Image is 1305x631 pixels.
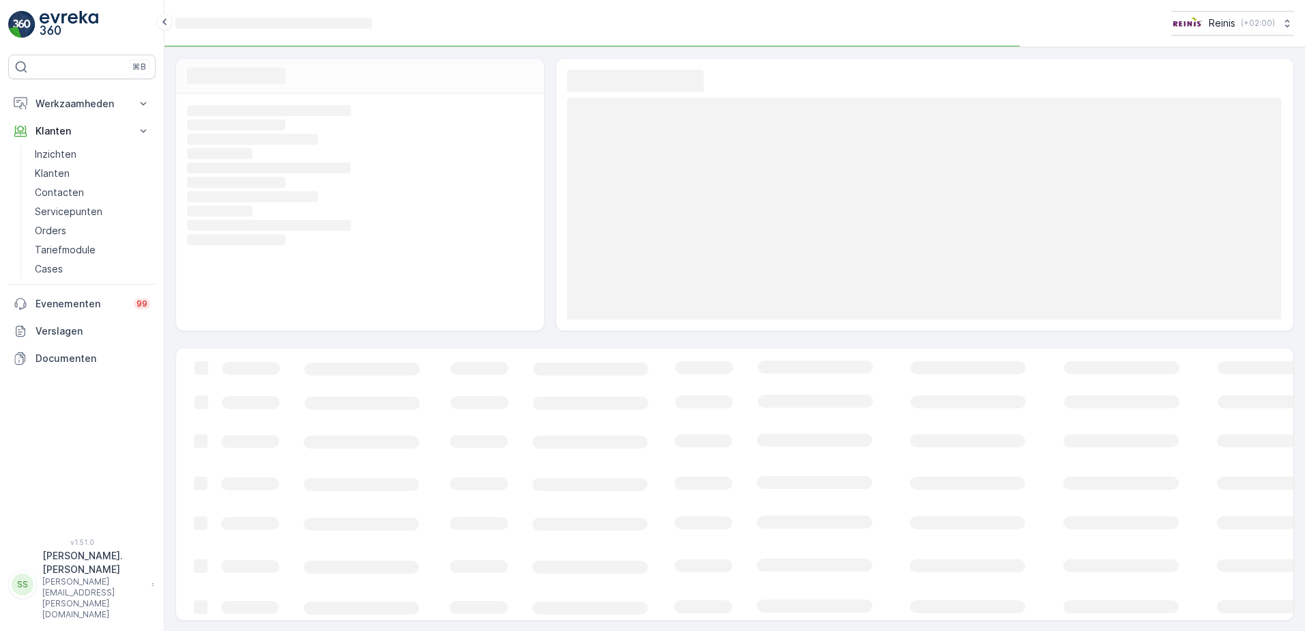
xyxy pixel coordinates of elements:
[35,205,102,219] p: Servicepunten
[29,164,156,183] a: Klanten
[29,145,156,164] a: Inzichten
[35,243,96,257] p: Tariefmodule
[35,224,66,238] p: Orders
[42,549,145,576] p: [PERSON_NAME].[PERSON_NAME]
[29,221,156,240] a: Orders
[1171,11,1294,36] button: Reinis(+02:00)
[35,97,128,111] p: Werkzaamheden
[8,345,156,372] a: Documenten
[8,318,156,345] a: Verslagen
[35,324,150,338] p: Verslagen
[1209,16,1235,30] p: Reinis
[29,183,156,202] a: Contacten
[8,549,156,620] button: SS[PERSON_NAME].[PERSON_NAME][PERSON_NAME][EMAIL_ADDRESS][PERSON_NAME][DOMAIN_NAME]
[35,148,76,161] p: Inzichten
[8,538,156,546] span: v 1.51.0
[12,574,33,595] div: SS
[35,352,150,365] p: Documenten
[35,262,63,276] p: Cases
[1171,16,1203,31] img: Reinis-Logo-Vrijstaand_Tekengebied-1-copy2_aBO4n7j.png
[35,297,126,311] p: Evenementen
[29,260,156,279] a: Cases
[1241,18,1275,29] p: ( +02:00 )
[35,186,84,199] p: Contacten
[35,167,70,180] p: Klanten
[8,90,156,117] button: Werkzaamheden
[132,61,146,72] p: ⌘B
[8,11,35,38] img: logo
[42,576,145,620] p: [PERSON_NAME][EMAIL_ADDRESS][PERSON_NAME][DOMAIN_NAME]
[137,298,147,309] p: 99
[8,117,156,145] button: Klanten
[29,202,156,221] a: Servicepunten
[35,124,128,138] p: Klanten
[29,240,156,260] a: Tariefmodule
[8,290,156,318] a: Evenementen99
[40,11,98,38] img: logo_light-DOdMpM7g.png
